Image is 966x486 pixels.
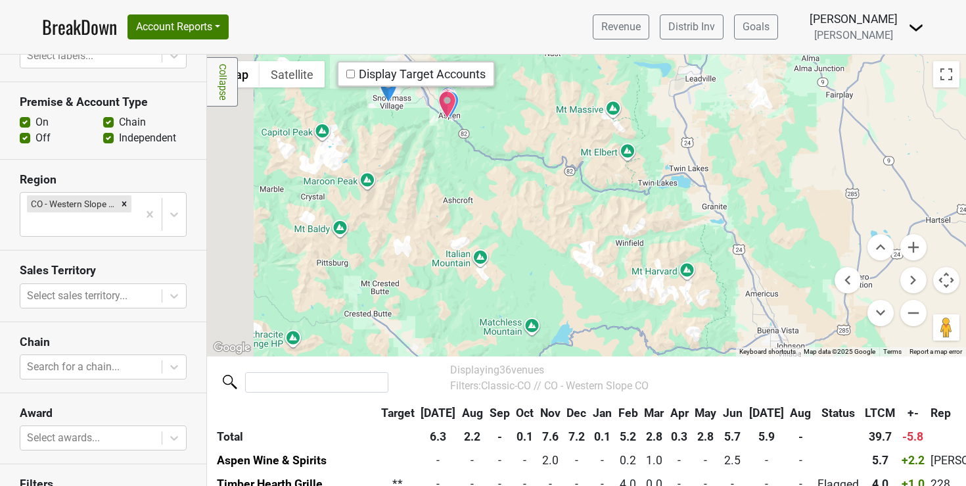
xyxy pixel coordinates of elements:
label: On [35,114,49,130]
span: -5.8 [902,430,923,443]
th: 2.8 [641,425,667,449]
div: Aspen Wine & Spirits [439,87,457,114]
th: Sep: activate to sort column ascending [486,402,513,425]
th: Jul: activate to sort column ascending [418,402,459,425]
td: 2.5 [720,449,746,473]
span: Map data ©2025 Google [804,348,875,355]
th: Dec: activate to sort column ascending [564,402,590,425]
button: Zoom out [900,300,927,326]
button: Toggle fullscreen view [933,61,959,87]
th: 7.2 [564,425,590,449]
a: Collapse [207,57,238,107]
th: Total [214,425,378,449]
td: - [589,449,615,473]
button: Zoom in [900,234,927,260]
th: &nbsp;: activate to sort column ascending [214,402,378,425]
button: Move right [900,267,927,293]
h3: Premise & Account Type [20,95,187,109]
th: Aug: activate to sort column ascending [787,402,814,425]
th: 5.7 [720,425,746,449]
button: Show satellite imagery [260,61,325,87]
label: Independent [119,130,176,146]
div: [PERSON_NAME] [810,11,898,28]
td: - [667,449,692,473]
th: 6.3 [418,425,459,449]
h3: Chain [20,335,187,349]
td: 2.0 [537,449,564,473]
th: Apr: activate to sort column ascending [667,402,692,425]
th: Jan: activate to sort column ascending [589,402,615,425]
th: - [486,425,513,449]
th: 2.8 [692,425,720,449]
div: Remove CO - Western Slope CO [117,195,131,212]
div: The St. Regis Aspen Resort [438,91,457,118]
td: - [564,449,590,473]
td: +2.2 [898,449,928,473]
th: Feb: activate to sort column ascending [615,402,641,425]
h3: Region [20,173,187,187]
td: - [692,449,720,473]
td: - [746,449,787,473]
label: Off [35,130,51,146]
th: 0.1 [513,425,537,449]
label: Chain [119,114,146,130]
button: Map camera controls [933,267,959,293]
td: - [486,449,513,473]
th: 7.6 [537,425,564,449]
th: 5.2 [615,425,641,449]
a: Open this area in Google Maps (opens a new window) [210,339,254,356]
a: Terms [883,348,902,355]
div: Aspen Grog Shop [441,91,459,118]
th: Target: activate to sort column ascending [378,402,418,425]
div: CO - Western Slope CO [27,195,117,212]
a: Revenue [593,14,649,39]
div: The Wild Fig [439,89,457,117]
th: 0.3 [667,425,692,449]
th: Jun: activate to sort column ascending [720,402,746,425]
td: - [459,449,486,473]
button: Drag Pegman onto the map to open Street View [933,314,959,341]
td: - [513,449,537,473]
th: 5.9 [746,425,787,449]
a: Report a map error [909,348,962,355]
th: 0.1 [589,425,615,449]
th: Jul: activate to sort column ascending [746,402,787,425]
button: Move left [835,267,861,293]
a: Goals [734,14,778,39]
a: Aspen Wine & Spirits [217,454,327,467]
button: Keyboard shortcuts [739,347,796,356]
th: +-: activate to sort column ascending [898,402,928,425]
th: Nov: activate to sort column ascending [537,402,564,425]
span: [PERSON_NAME] [814,29,893,41]
td: 0.2 [615,449,641,473]
a: BreakDown [42,13,117,41]
div: Sundance Liquor & Gifts [379,75,398,103]
a: Distrib Inv [660,14,724,39]
th: Oct: activate to sort column ascending [513,402,537,425]
td: - [418,449,459,473]
th: Aug: activate to sort column ascending [459,402,486,425]
img: Google [210,339,254,356]
td: 5.7 [862,449,899,473]
th: 2.2 [459,425,486,449]
div: Display Target Accounts [346,66,486,82]
button: Move down [867,300,894,326]
td: - [787,449,814,473]
h3: Award [20,406,187,420]
th: Status: activate to sort column ascending [814,402,862,425]
th: May: activate to sort column ascending [692,402,720,425]
h3: Sales Territory [20,264,187,278]
span: Classic-CO // CO - Western Slope CO [481,379,649,392]
th: - [787,425,814,449]
th: Mar: activate to sort column ascending [641,402,667,425]
th: 39.7 [862,425,899,449]
img: Dropdown Menu [908,20,924,36]
th: LTCM: activate to sort column ascending [862,402,899,425]
button: Account Reports [127,14,229,39]
td: 1.0 [641,449,667,473]
button: Move up [867,234,894,260]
